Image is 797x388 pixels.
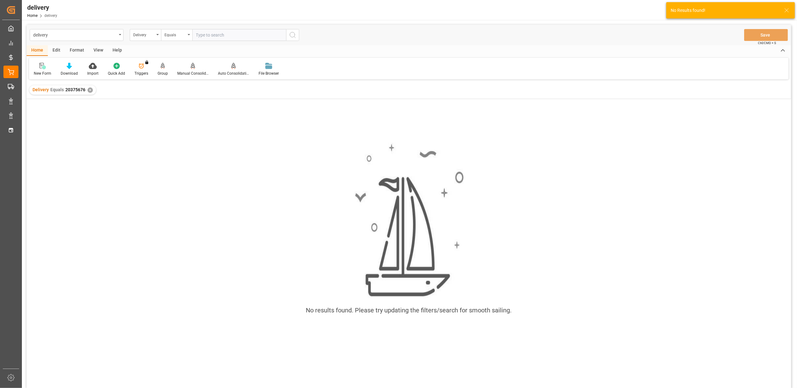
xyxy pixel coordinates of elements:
[33,31,117,38] div: delivery
[192,29,286,41] input: Type to search
[27,13,38,18] a: Home
[354,143,464,298] img: smooth_sailing.jpeg
[65,87,85,92] span: 20375676
[177,71,209,76] div: Manual Consolidation
[27,3,57,12] div: delivery
[306,306,512,315] div: No results found. Please try updating the filters/search for smooth sailing.
[33,87,49,92] span: Delivery
[61,71,78,76] div: Download
[744,29,788,41] button: Save
[286,29,299,41] button: search button
[50,87,64,92] span: Equals
[108,71,125,76] div: Quick Add
[48,45,65,56] div: Edit
[161,29,192,41] button: open menu
[30,29,124,41] button: open menu
[87,71,98,76] div: Import
[27,45,48,56] div: Home
[65,45,89,56] div: Format
[89,45,108,56] div: View
[158,71,168,76] div: Group
[88,87,93,93] div: ✕
[133,31,154,38] div: Delivery
[130,29,161,41] button: open menu
[758,41,776,45] span: Ctrl/CMD + S
[259,71,279,76] div: File Browser
[108,45,127,56] div: Help
[671,7,778,14] div: No Results found!
[218,71,249,76] div: Auto Consolidation
[164,31,186,38] div: Equals
[34,71,51,76] div: New Form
